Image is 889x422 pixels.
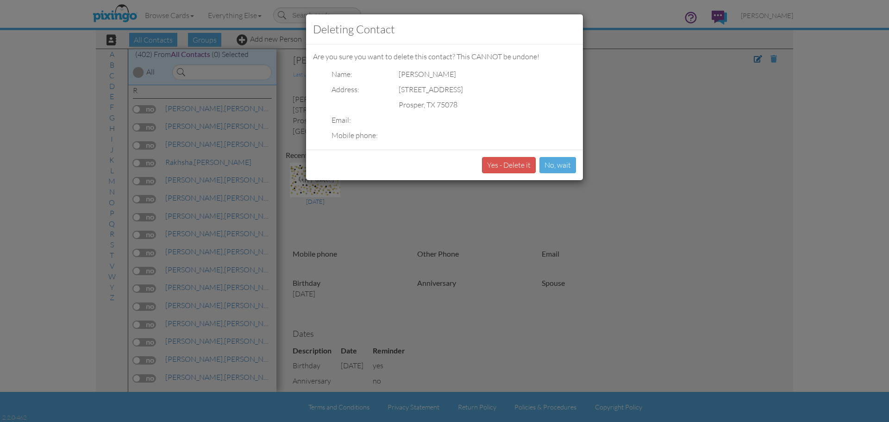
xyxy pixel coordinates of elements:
[313,128,380,143] td: Mobile phone:
[313,51,576,62] p: Are you sure you want to delete this contact? This CANNOT be undone!
[380,82,465,97] td: [STREET_ADDRESS]
[380,97,465,113] td: Prosper, TX 75078
[482,157,536,173] button: Yes - Delete it
[313,67,380,82] td: Name:
[313,21,576,37] h3: Deleting Contact
[313,82,380,97] td: Address:
[380,67,465,82] td: [PERSON_NAME]
[313,113,380,128] td: Email:
[539,157,576,173] button: No, wait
